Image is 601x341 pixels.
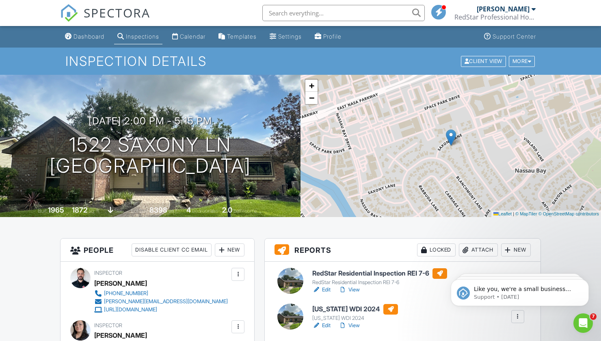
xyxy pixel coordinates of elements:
[573,313,593,333] iframe: Intercom live chat
[169,208,179,214] span: sq.ft.
[169,29,209,44] a: Calendar
[311,29,345,44] a: Profile
[312,321,331,330] a: Edit
[312,279,447,286] div: RedStar Residential Inspection REI 7-6
[61,239,254,262] h3: People
[312,286,331,294] a: Edit
[538,211,599,216] a: © OpenStreetMap contributors
[38,208,47,214] span: Built
[48,206,64,214] div: 1965
[309,80,314,91] span: +
[278,33,302,40] div: Settings
[60,11,150,28] a: SPECTORA
[309,93,314,103] span: −
[515,211,537,216] a: © MapTiler
[461,56,506,67] div: Client View
[65,54,536,68] h1: Inspection Details
[454,13,536,21] div: RedStar Professional Home Inspection, Inc
[417,243,456,256] div: Locked
[104,290,148,297] div: [PHONE_NUMBER]
[89,115,212,126] h3: [DATE] 2:00 pm - 5:15 pm
[126,33,159,40] div: Inspections
[312,315,398,321] div: [US_STATE] WDI 2024
[94,270,122,276] span: Inspector
[227,33,257,40] div: Templates
[312,304,398,322] a: [US_STATE] WDI 2024 [US_STATE] WDI 2024
[94,306,228,314] a: [URL][DOMAIN_NAME]
[114,29,162,44] a: Inspections
[50,134,251,177] h1: 1522 Saxony Ln [GEOGRAPHIC_DATA]
[149,206,167,214] div: 8398
[501,243,531,256] div: New
[104,306,157,313] div: [URL][DOMAIN_NAME]
[233,208,257,214] span: bathrooms
[94,277,147,289] div: [PERSON_NAME]
[477,5,530,13] div: [PERSON_NAME]
[339,286,360,294] a: View
[180,33,205,40] div: Calendar
[94,298,228,306] a: [PERSON_NAME][EMAIL_ADDRESS][DOMAIN_NAME]
[72,206,87,214] div: 1872
[74,33,104,40] div: Dashboard
[459,243,498,256] div: Attach
[115,208,123,214] span: slab
[262,5,425,21] input: Search everything...
[339,321,360,330] a: View
[481,29,539,44] a: Support Center
[62,29,108,44] a: Dashboard
[446,129,456,146] img: Marker
[305,80,318,92] a: Zoom in
[94,289,228,298] a: [PHONE_NUMBER]
[312,268,447,279] h6: RedStar Residential Inspection REI 7-6
[590,313,597,320] span: 7
[305,92,318,104] a: Zoom out
[186,206,191,214] div: 4
[104,298,228,305] div: [PERSON_NAME][EMAIL_ADDRESS][DOMAIN_NAME]
[312,304,398,315] h6: [US_STATE] WDI 2024
[192,208,214,214] span: bedrooms
[509,56,535,67] div: More
[312,268,447,286] a: RedStar Residential Inspection REI 7-6 RedStar Residential Inspection REI 7-6
[493,33,536,40] div: Support Center
[323,33,342,40] div: Profile
[60,4,78,22] img: The Best Home Inspection Software - Spectora
[132,243,212,256] div: Disable Client CC Email
[84,4,150,21] span: SPECTORA
[94,322,122,328] span: Inspector
[215,29,260,44] a: Templates
[460,58,508,64] a: Client View
[89,208,100,214] span: sq. ft.
[215,243,244,256] div: New
[513,211,514,216] span: |
[439,262,601,319] iframe: Intercom notifications message
[265,239,540,262] h3: Reports
[131,208,148,214] span: Lot Size
[222,206,232,214] div: 2.0
[266,29,305,44] a: Settings
[493,211,512,216] a: Leaflet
